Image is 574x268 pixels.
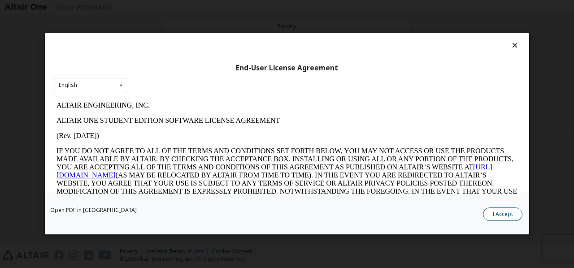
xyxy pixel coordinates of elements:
[4,34,465,42] p: (Rev. [DATE])
[50,208,137,213] a: Open PDF in [GEOGRAPHIC_DATA]
[4,65,439,81] a: [URL][DOMAIN_NAME]
[4,4,465,12] p: ALTAIR ENGINEERING, INC.
[483,208,522,221] button: I Accept
[53,64,521,73] div: End-User License Agreement
[59,82,77,88] div: English
[4,49,465,114] p: IF YOU DO NOT AGREE TO ALL OF THE TERMS AND CONDITIONS SET FORTH BELOW, YOU MAY NOT ACCESS OR USE...
[4,19,465,27] p: ALTAIR ONE STUDENT EDITION SOFTWARE LICENSE AGREEMENT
